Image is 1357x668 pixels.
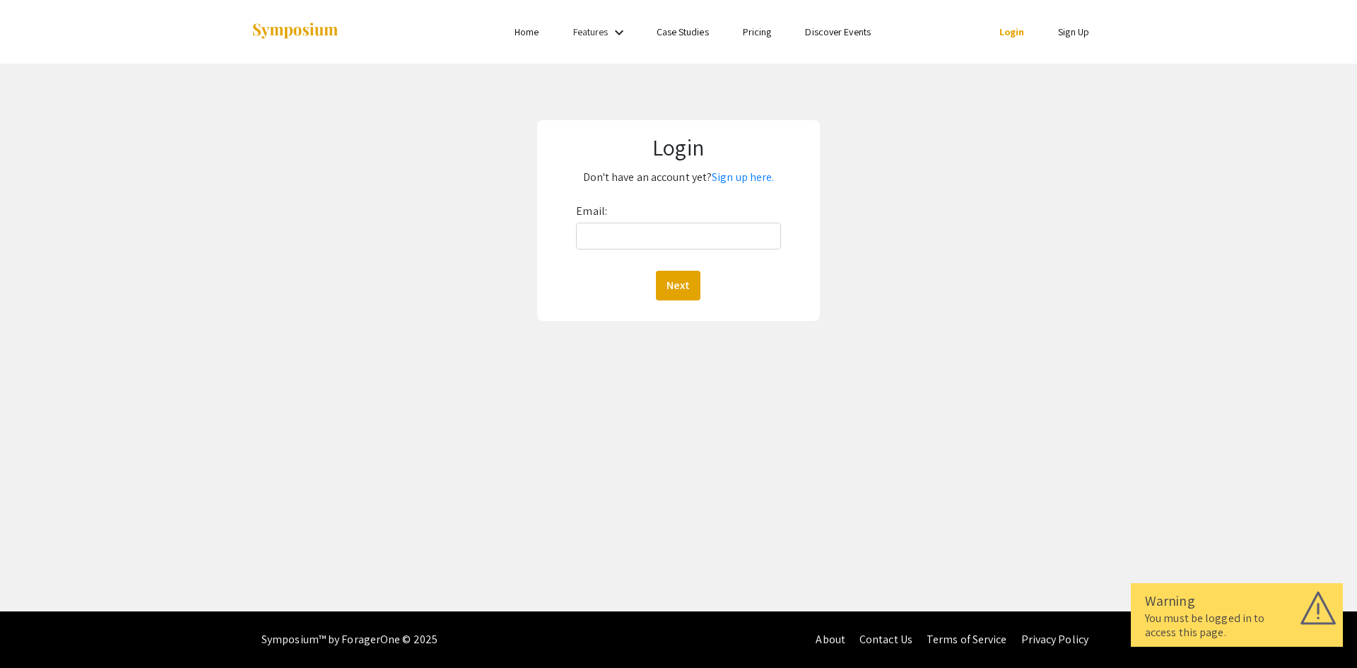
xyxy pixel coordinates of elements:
[1297,604,1346,657] iframe: Chat
[859,632,912,647] a: Contact Us
[1021,632,1088,647] a: Privacy Policy
[1145,611,1329,640] div: You must be logged in to access this page.
[515,25,539,38] a: Home
[816,632,845,647] a: About
[576,200,607,223] label: Email:
[1145,590,1329,611] div: Warning
[656,271,700,300] button: Next
[657,25,709,38] a: Case Studies
[551,166,806,189] p: Don't have an account yet?
[927,632,1007,647] a: Terms of Service
[251,22,339,41] img: Symposium by ForagerOne
[712,170,774,184] a: Sign up here.
[805,25,871,38] a: Discover Events
[551,134,806,160] h1: Login
[999,25,1025,38] a: Login
[1058,25,1089,38] a: Sign Up
[743,25,772,38] a: Pricing
[262,611,437,668] div: Symposium™ by ForagerOne © 2025
[573,25,609,38] a: Features
[611,24,628,41] mat-icon: Expand Features list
